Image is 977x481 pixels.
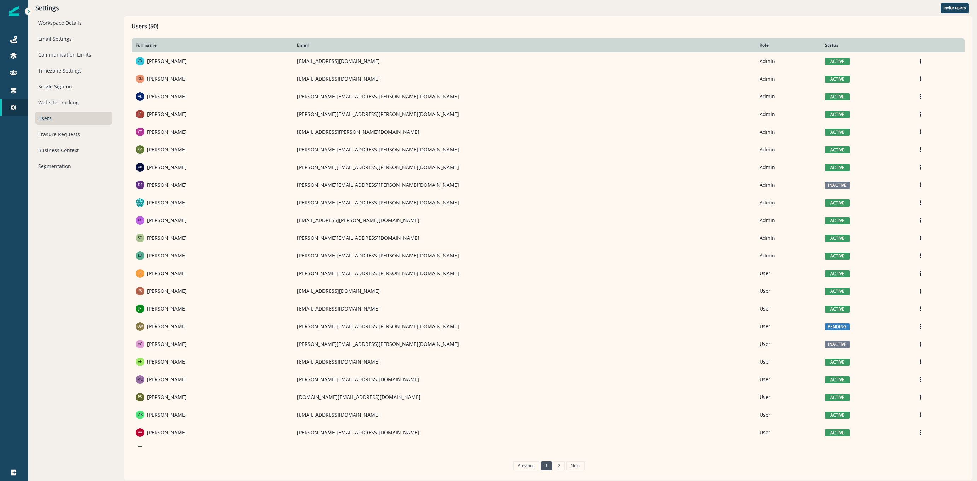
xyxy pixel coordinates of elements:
button: Options [915,56,926,66]
div: Archie Agrawal [138,431,142,434]
button: Options [915,339,926,349]
button: Options [915,180,926,190]
td: [PERSON_NAME][EMAIL_ADDRESS][PERSON_NAME][DOMAIN_NAME] [293,265,755,282]
button: Options [915,410,926,420]
span: active [825,253,850,260]
div: Masha Bykin [137,413,143,417]
span: active [825,359,850,366]
td: [EMAIL_ADDRESS][DOMAIN_NAME] [293,70,755,88]
td: [PERSON_NAME][EMAIL_ADDRESS][PERSON_NAME][DOMAIN_NAME] [293,318,755,335]
span: active [825,412,850,419]
td: Admin [755,229,821,247]
span: active [825,129,850,136]
td: Admin [755,123,821,141]
div: Vic Davis [138,59,142,63]
div: Kaden Crutchfield [138,219,142,222]
span: active [825,93,850,100]
img: Inflection [9,6,19,16]
div: Workspace Details [35,16,112,29]
td: [PERSON_NAME][EMAIL_ADDRESS][PERSON_NAME][DOMAIN_NAME] [293,335,755,353]
div: Email Settings [35,32,112,45]
p: [PERSON_NAME] [147,323,187,330]
p: [PERSON_NAME] [147,58,187,65]
h1: Users (50) [132,23,965,33]
div: Stephanie Chan [138,236,142,240]
a: Page 2 [554,461,565,470]
td: [PERSON_NAME][EMAIL_ADDRESS][PERSON_NAME][DOMAIN_NAME] [293,176,755,194]
div: Email [297,42,751,48]
div: Status [825,42,907,48]
button: Options [915,144,926,155]
div: Kristen Malkovich [137,148,143,151]
td: Admin [755,211,821,229]
div: Aaron Bird [138,166,142,169]
p: [PERSON_NAME] [147,199,187,206]
p: [PERSON_NAME] [147,217,187,224]
p: [PERSON_NAME] [147,447,187,454]
td: User [755,300,821,318]
div: Olivia Webb [137,325,143,328]
p: [PERSON_NAME] [147,181,187,189]
span: active [825,429,850,436]
button: Options [915,392,926,402]
button: Options [915,215,926,226]
button: Options [915,109,926,120]
p: [PERSON_NAME] [147,305,187,312]
p: [PERSON_NAME] [147,270,187,277]
p: [PERSON_NAME] [147,358,187,365]
td: Admin [755,88,821,105]
button: Options [915,233,926,243]
button: Options [915,91,926,102]
div: Lindsay Buchanan [138,254,142,257]
div: Role [760,42,816,48]
p: [PERSON_NAME] [147,93,187,100]
p: [PERSON_NAME] [147,394,187,401]
td: User [755,335,821,353]
td: [PERSON_NAME][EMAIL_ADDRESS][DOMAIN_NAME] [293,424,755,441]
a: Next page [566,461,584,470]
div: Communication Limits [35,48,112,61]
td: [EMAIL_ADDRESS][DOMAIN_NAME] [293,406,755,424]
td: User [755,388,821,406]
a: Page 1 is your current page [541,461,552,470]
span: active [825,146,850,153]
p: [PERSON_NAME] [147,252,187,259]
td: User [755,282,821,300]
button: Options [915,427,926,438]
td: [EMAIL_ADDRESS][DOMAIN_NAME] [293,52,755,70]
div: Single Sign-on [35,80,112,93]
span: active [825,270,850,277]
div: Website Tracking [35,96,112,109]
td: Admin [755,52,821,70]
div: Full name [136,42,289,48]
div: Jaymee Parson [138,112,141,116]
td: [PERSON_NAME][EMAIL_ADDRESS][PERSON_NAME][DOMAIN_NAME] [293,105,755,123]
span: active [825,199,850,207]
button: Options [915,162,926,173]
p: [PERSON_NAME] [147,75,187,82]
span: active [825,111,850,118]
td: [EMAIL_ADDRESS][DOMAIN_NAME] [293,300,755,318]
button: Options [915,268,926,279]
td: Admin [755,105,821,123]
span: active [825,164,850,171]
td: [PERSON_NAME][EMAIL_ADDRESS][PERSON_NAME][DOMAIN_NAME] [293,194,755,211]
td: [PERSON_NAME][EMAIL_ADDRESS][DOMAIN_NAME] [293,229,755,247]
div: Dan Savitzky [138,183,142,187]
span: inactive [825,341,850,348]
ul: Pagination [512,461,585,470]
p: [PERSON_NAME] [147,146,187,153]
p: [PERSON_NAME] [147,288,187,295]
td: [EMAIL_ADDRESS][PERSON_NAME][DOMAIN_NAME] [293,211,755,229]
td: User [755,371,821,388]
div: Users [35,112,112,125]
span: active [825,76,850,83]
span: active [825,58,850,65]
div: Oak Nguyen [138,77,143,81]
td: [PERSON_NAME][EMAIL_ADDRESS][PERSON_NAME][DOMAIN_NAME] [293,441,755,459]
td: Admin [755,70,821,88]
span: active [825,376,850,383]
p: Invite users [943,5,966,10]
td: User [755,318,821,335]
span: active [825,306,850,313]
